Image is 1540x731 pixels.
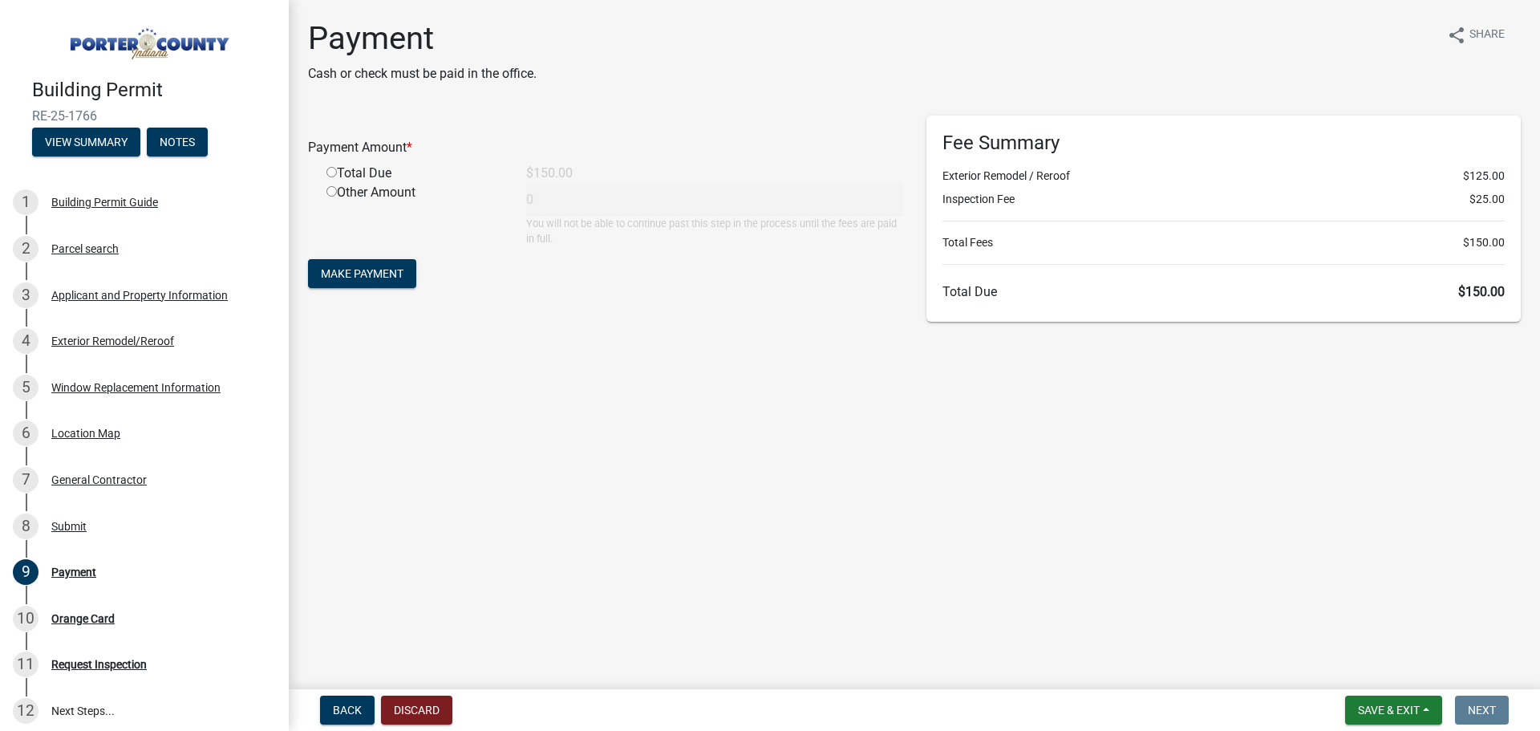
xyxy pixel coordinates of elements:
span: Make Payment [321,267,403,280]
div: Request Inspection [51,659,147,670]
li: Exterior Remodel / Reroof [942,168,1505,185]
div: 3 [13,282,38,308]
div: Payment Amount [296,138,914,157]
button: View Summary [32,128,140,156]
div: General Contractor [51,474,147,485]
div: Total Due [314,164,514,183]
button: Make Payment [308,259,416,288]
div: 12 [13,698,38,724]
div: Submit [51,521,87,532]
div: 8 [13,514,38,539]
span: $150.00 [1463,234,1505,251]
div: 5 [13,375,38,400]
div: Payment [51,567,96,578]
li: Inspection Fee [942,191,1505,208]
span: Share [1469,26,1505,45]
div: Orange Card [51,613,115,624]
wm-modal-confirm: Notes [147,136,208,149]
button: Notes [147,128,208,156]
span: Next [1468,704,1496,717]
div: Exterior Remodel/Reroof [51,335,174,347]
h4: Building Permit [32,79,276,102]
li: Total Fees [942,234,1505,251]
i: share [1447,26,1466,45]
button: Save & Exit [1345,696,1442,725]
h6: Total Due [942,284,1505,299]
span: RE-25-1766 [32,108,257,124]
div: Building Permit Guide [51,197,158,208]
span: $150.00 [1458,284,1505,299]
button: Next [1455,696,1509,725]
button: Back [320,696,375,725]
div: Parcel search [51,243,119,254]
wm-modal-confirm: Summary [32,136,140,149]
div: 1 [13,189,38,215]
div: 7 [13,467,38,493]
div: 4 [13,328,38,354]
div: Location Map [51,428,120,439]
img: Porter County, Indiana [32,17,263,62]
div: 10 [13,606,38,632]
div: 9 [13,559,38,585]
div: 11 [13,652,38,677]
span: Save & Exit [1358,704,1420,717]
div: Window Replacement Information [51,382,221,393]
p: Cash or check must be paid in the office. [308,64,537,83]
div: Other Amount [314,183,514,246]
span: $25.00 [1469,191,1505,208]
span: Back [333,704,362,717]
button: shareShare [1434,19,1518,51]
button: Discard [381,696,452,725]
div: 6 [13,420,38,446]
h6: Fee Summary [942,132,1505,155]
div: Applicant and Property Information [51,290,228,301]
h1: Payment [308,19,537,58]
span: $125.00 [1463,168,1505,185]
div: 2 [13,236,38,262]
